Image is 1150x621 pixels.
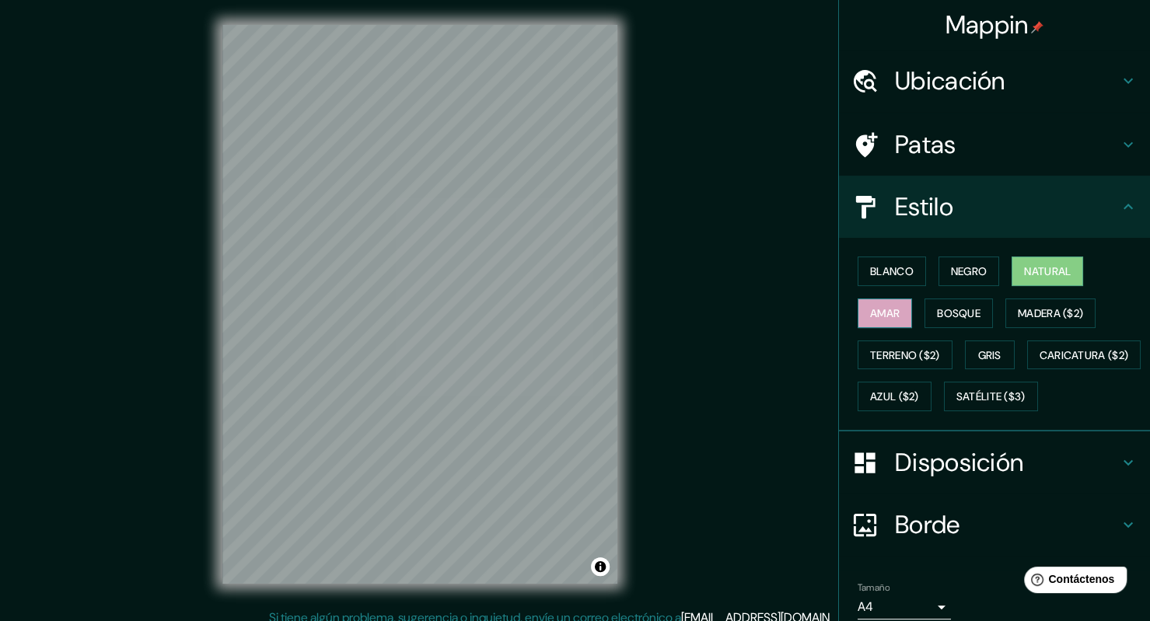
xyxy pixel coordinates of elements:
[978,348,1001,362] font: Gris
[1040,348,1129,362] font: Caricatura ($2)
[858,340,953,370] button: Terreno ($2)
[222,25,617,584] canvas: Mapa
[1027,340,1141,370] button: Caricatura ($2)
[858,598,873,615] font: A4
[839,50,1150,112] div: Ubicación
[839,494,1150,556] div: Borde
[951,264,987,278] font: Negro
[895,508,960,541] font: Borde
[895,65,1005,97] font: Ubicación
[939,256,1000,286] button: Negro
[895,446,1023,479] font: Disposición
[1005,298,1096,328] button: Madera ($2)
[839,113,1150,176] div: Patas
[1012,256,1083,286] button: Natural
[591,557,610,576] button: Activar o desactivar atribución
[1012,560,1133,604] iframe: Lanzador de widgets de ayuda
[937,306,980,320] font: Bosque
[944,382,1038,411] button: Satélite ($3)
[956,390,1026,404] font: Satélite ($3)
[870,264,914,278] font: Blanco
[895,190,953,223] font: Estilo
[870,306,900,320] font: Amar
[965,340,1015,370] button: Gris
[858,595,951,619] div: A4
[858,298,912,328] button: Amar
[1024,264,1071,278] font: Natural
[870,390,919,404] font: Azul ($2)
[1031,21,1043,33] img: pin-icon.png
[895,128,956,161] font: Patas
[925,298,993,328] button: Bosque
[870,348,940,362] font: Terreno ($2)
[946,9,1029,41] font: Mappin
[839,176,1150,238] div: Estilo
[1018,306,1083,320] font: Madera ($2)
[839,431,1150,494] div: Disposición
[858,581,890,594] font: Tamaño
[858,256,926,286] button: Blanco
[858,382,932,411] button: Azul ($2)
